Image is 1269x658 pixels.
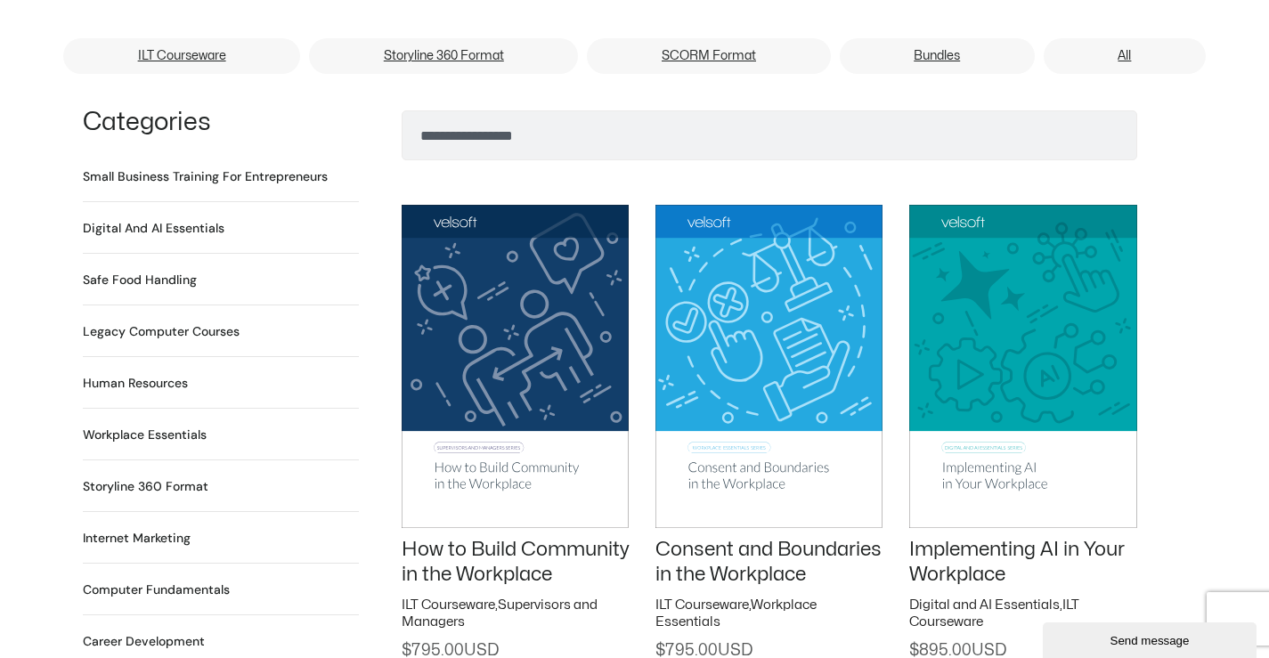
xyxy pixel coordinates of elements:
a: Storyline 360 Format [309,38,578,74]
h2: Internet Marketing [83,529,191,548]
iframe: chat widget [1043,619,1260,658]
h2: Storyline 360 Format [83,477,208,496]
h2: Digital and AI Essentials [83,219,224,238]
span: 795.00 [655,643,752,658]
a: SCORM Format [587,38,830,74]
a: Visit product category Legacy Computer Courses [83,322,240,341]
a: Visit product category Safe Food Handling [83,271,197,289]
a: Implementing AI in Your Workplace [909,540,1125,585]
a: Consent and Boundaries in the Workplace [655,540,882,585]
a: Visit product category Small Business Training for Entrepreneurs [83,167,328,186]
span: 895.00 [909,643,1006,658]
h2: Computer Fundamentals [83,581,230,599]
a: Visit product category Human Resources [83,374,188,393]
span: $ [402,643,411,658]
a: ILT Courseware [655,598,749,612]
a: ILT Courseware [63,38,300,74]
a: Visit product category Internet Marketing [83,529,191,548]
h2: Legacy Computer Courses [83,322,240,341]
a: Visit product category Computer Fundamentals [83,581,230,599]
h2: Human Resources [83,374,188,393]
h2: Small Business Training for Entrepreneurs [83,167,328,186]
a: Visit product category Workplace Essentials [83,426,207,444]
h2: Safe Food Handling [83,271,197,289]
a: Supervisors and Managers [402,598,598,630]
span: $ [909,643,919,658]
a: All [1044,38,1206,74]
h2: Career Development [83,632,205,651]
span: 795.00 [402,643,499,658]
a: ILT Courseware [402,598,495,612]
a: Visit product category Career Development [83,632,205,651]
h2: , [655,597,883,631]
span: $ [655,643,665,658]
h1: Categories [83,110,359,135]
a: How to Build Community in the Workplace [402,540,629,585]
a: Bundles [840,38,1035,74]
nav: Menu [63,38,1206,79]
a: Visit product category Digital and AI Essentials [83,219,224,238]
a: Digital and AI Essentials [909,598,1060,612]
h2: , [909,597,1136,631]
a: Visit product category Storyline 360 Format [83,477,208,496]
h2: , [402,597,629,631]
h2: Workplace Essentials [83,426,207,444]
